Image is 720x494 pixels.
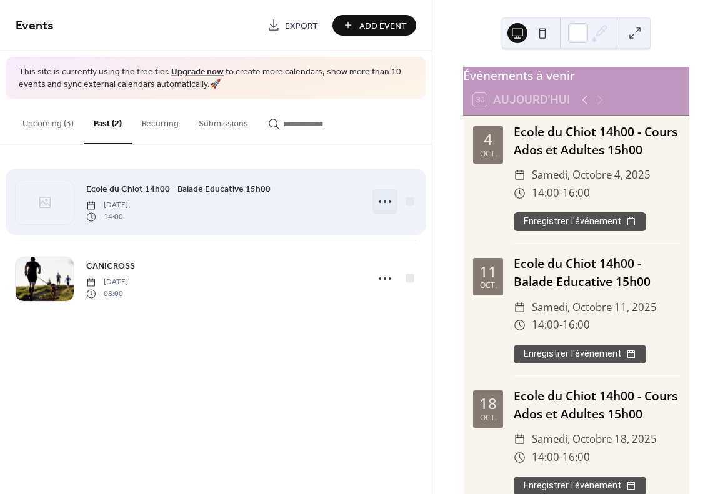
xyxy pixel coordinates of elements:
span: 16:00 [562,184,590,202]
div: oct. [480,414,497,422]
a: Ecole du Chiot 14h00 - Balade Educative 15h00 [86,182,271,196]
div: Ecole du Chiot 14h00 - Cours Ados et Adultes 15h00 [514,387,679,423]
div: 11 [479,264,497,279]
button: Enregistrer l'événement [514,212,646,231]
div: oct. [480,282,497,289]
button: Recurring [132,99,189,143]
div: 18 [479,396,497,411]
span: CANICROSS [86,260,135,273]
span: 14:00 [532,448,559,467]
div: ​ [514,184,526,202]
span: 14:00 [532,184,559,202]
a: Upgrade now [171,64,224,81]
span: - [559,316,562,334]
span: Ecole du Chiot 14h00 - Balade Educative 15h00 [86,183,271,196]
span: samedi, octobre 18, 2025 [532,430,657,448]
span: - [559,184,562,202]
a: Export [258,15,327,36]
a: CANICROSS [86,259,135,273]
button: Past (2) [84,99,132,144]
span: 16:00 [562,448,590,467]
button: Add Event [332,15,416,36]
span: This site is currently using the free tier. to create more calendars, show more than 10 events an... [19,66,413,91]
div: ​ [514,316,526,334]
div: Ecole du Chiot 14h00 - Cours Ados et Adultes 15h00 [514,123,679,159]
span: 16:00 [562,316,590,334]
div: Événements à venir [463,67,689,85]
span: 08:00 [86,288,128,299]
span: [DATE] [86,200,128,211]
div: Ecole du Chiot 14h00 - Balade Educative 15h00 [514,255,679,291]
span: Add Event [359,19,407,32]
button: Enregistrer l'événement [514,345,646,363]
span: Export [285,19,318,32]
button: Upcoming (3) [12,99,84,143]
div: ​ [514,299,526,317]
button: Submissions [189,99,258,143]
div: oct. [480,150,497,157]
span: [DATE] [86,277,128,288]
div: ​ [514,166,526,184]
span: Events [16,14,54,38]
span: samedi, octobre 4, 2025 [532,166,651,184]
div: 4 [484,132,492,147]
span: samedi, octobre 11, 2025 [532,299,657,317]
div: ​ [514,430,526,448]
span: 14:00 [86,211,128,222]
div: ​ [514,448,526,467]
span: - [559,448,562,467]
span: 14:00 [532,316,559,334]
